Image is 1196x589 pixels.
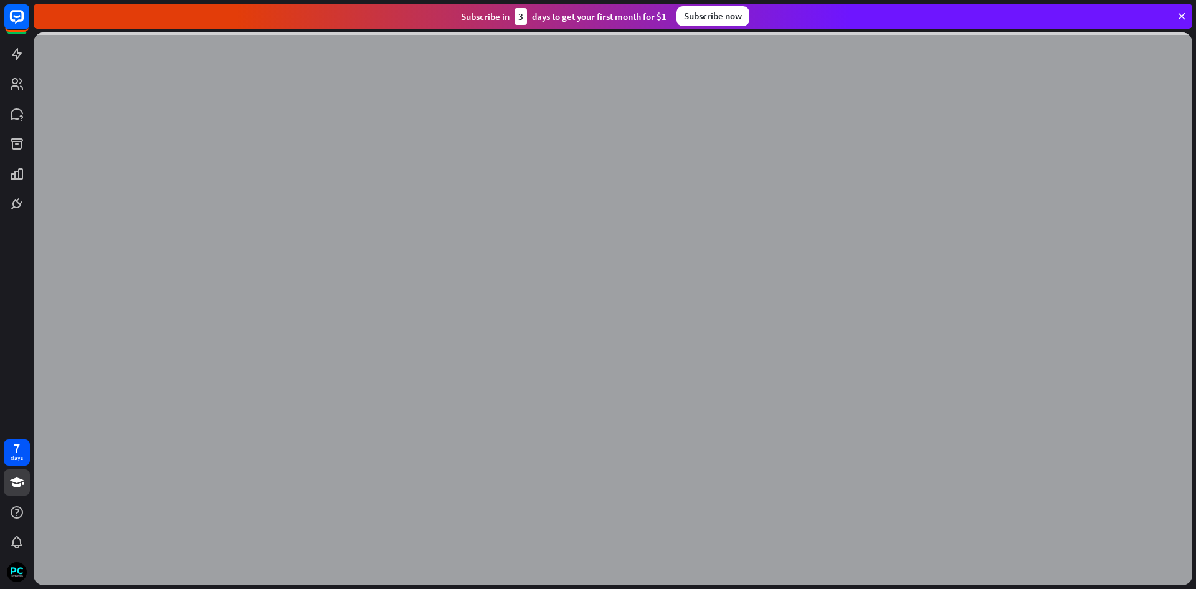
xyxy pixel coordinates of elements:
div: Subscribe in days to get your first month for $1 [461,8,667,25]
div: Subscribe now [676,6,749,26]
div: 7 [14,443,20,454]
a: 7 days [4,439,30,466]
div: days [11,454,23,462]
div: 3 [515,8,527,25]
